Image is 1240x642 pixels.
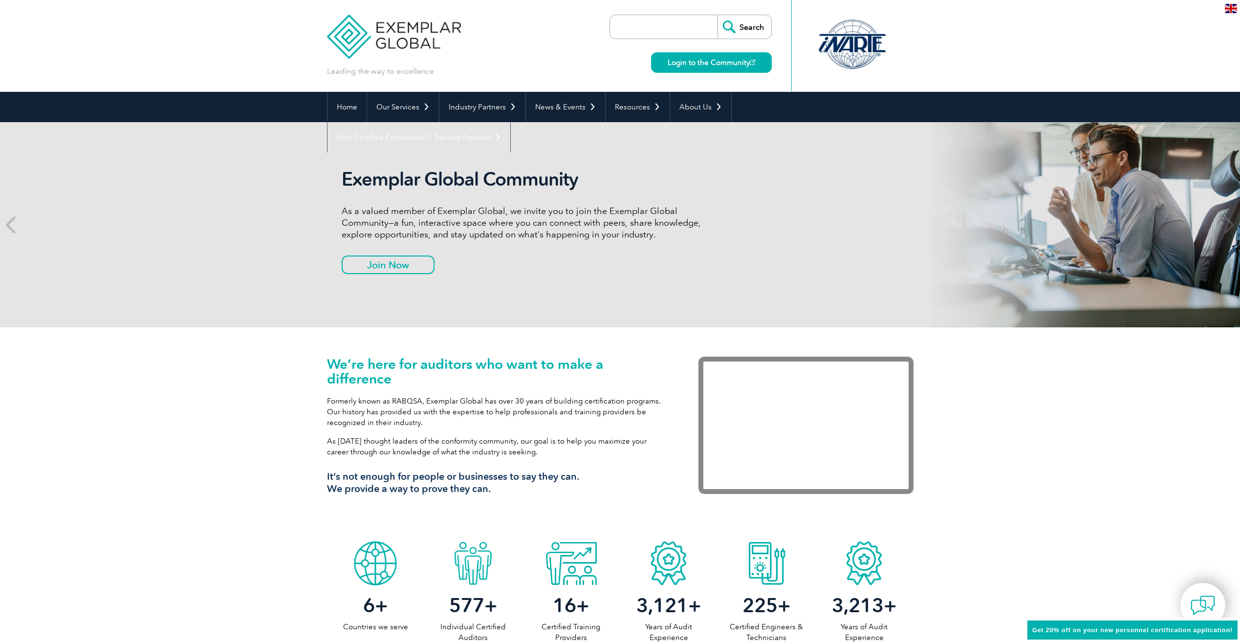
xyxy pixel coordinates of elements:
[327,396,669,428] p: Formerly known as RABQSA, Exemplar Global has over 30 years of building certification programs. O...
[424,598,522,613] h2: +
[363,594,375,617] span: 6
[522,598,620,613] h2: +
[327,598,425,613] h2: +
[342,205,708,240] p: As a valued member of Exemplar Global, we invite you to join the Exemplar Global Community—a fun,...
[327,92,367,122] a: Home
[1191,593,1215,618] img: contact-chat.png
[327,436,669,457] p: As [DATE] thought leaders of the conformity community, our goal is to help you maximize your care...
[1032,626,1233,634] span: Get 20% off on your new personnel certification application!
[1225,4,1237,13] img: en
[718,598,815,613] h2: +
[342,256,435,274] a: Join Now
[670,92,731,122] a: About Us
[606,92,670,122] a: Resources
[342,168,708,191] h2: Exemplar Global Community
[327,471,669,495] h3: It’s not enough for people or businesses to say they can. We provide a way to prove they can.
[327,122,510,152] a: Find Certified Professional / Training Provider
[698,357,914,494] iframe: Exemplar Global: Working together to make a difference
[815,598,913,613] h2: +
[327,66,434,77] p: Leading the way to excellence
[832,594,884,617] span: 3,213
[651,52,772,73] a: Login to the Community
[750,60,755,65] img: open_square.png
[526,92,605,122] a: News & Events
[742,594,778,617] span: 225
[553,594,576,617] span: 16
[718,15,771,39] input: Search
[636,594,688,617] span: 3,121
[367,92,439,122] a: Our Services
[620,598,718,613] h2: +
[439,92,525,122] a: Industry Partners
[327,357,669,386] h1: We’re here for auditors who want to make a difference
[327,621,425,632] p: Countries we serve
[449,594,484,617] span: 577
